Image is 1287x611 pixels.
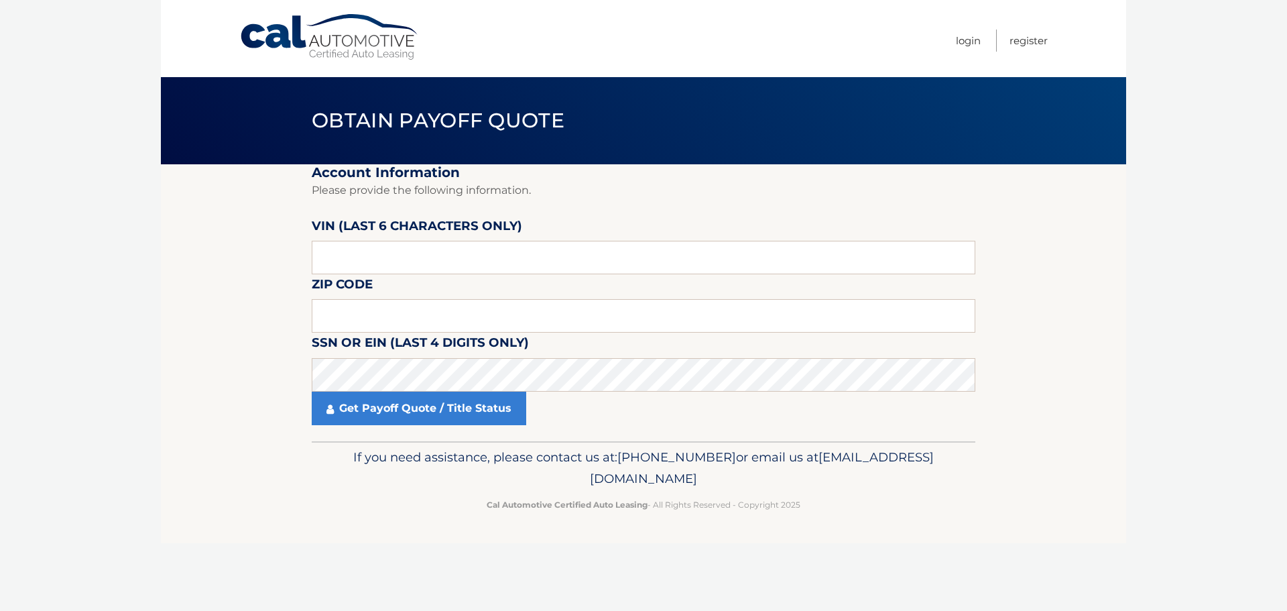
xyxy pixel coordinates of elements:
strong: Cal Automotive Certified Auto Leasing [487,500,648,510]
label: VIN (last 6 characters only) [312,216,522,241]
p: - All Rights Reserved - Copyright 2025 [320,498,967,512]
h2: Account Information [312,164,975,181]
a: Register [1009,30,1048,52]
a: Cal Automotive [239,13,420,61]
p: If you need assistance, please contact us at: or email us at [320,447,967,490]
a: Get Payoff Quote / Title Status [312,392,526,425]
a: Login [956,30,981,52]
label: SSN or EIN (last 4 digits only) [312,333,529,357]
p: Please provide the following information. [312,181,975,200]
span: Obtain Payoff Quote [312,108,564,133]
span: [PHONE_NUMBER] [617,449,736,465]
label: Zip Code [312,274,373,299]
